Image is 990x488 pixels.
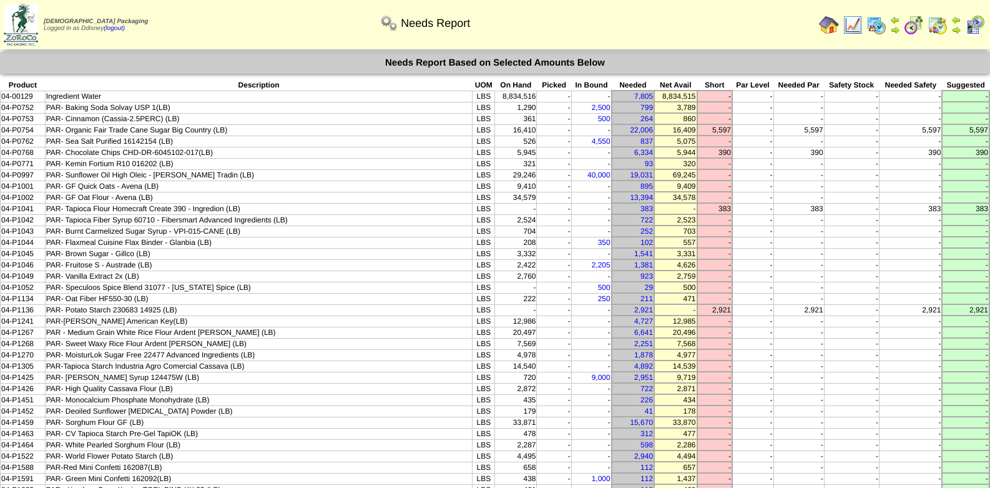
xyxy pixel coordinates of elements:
[942,248,989,259] td: -
[495,248,537,259] td: 3,332
[951,25,961,35] img: arrowright.gif
[473,226,495,237] td: LBS
[473,80,495,91] th: UOM
[473,113,495,124] td: LBS
[732,80,773,91] th: Par Level
[45,181,473,192] td: PAR- GF Quick Oats - Avena (LB)
[824,226,879,237] td: -
[45,136,473,147] td: PAR- Sea Salt Purified 16142154 (LB)
[45,271,473,282] td: PAR- Vanilla Extract 2x (LB)
[773,237,824,248] td: -
[45,203,473,214] td: PAR- Tapioca Flour Homecraft Create 390 - Ingredion (LB)
[634,328,653,337] a: 6,641
[843,15,863,35] img: line_graph.gif
[824,237,879,248] td: -
[942,158,989,169] td: -
[495,147,537,158] td: 5,945
[571,181,611,192] td: -
[942,237,989,248] td: -
[537,203,571,214] td: -
[879,259,942,271] td: -
[571,80,611,91] th: In Bound
[732,237,773,248] td: -
[495,181,537,192] td: 9,410
[824,248,879,259] td: -
[473,259,495,271] td: LBS
[495,226,537,237] td: 704
[824,80,879,91] th: Safety Stock
[473,136,495,147] td: LBS
[879,226,942,237] td: -
[773,282,824,293] td: -
[942,192,989,203] td: -
[537,91,571,102] td: -
[640,103,653,112] a: 799
[942,80,989,91] th: Suggested
[634,362,653,371] a: 4,892
[697,237,733,248] td: -
[942,169,989,181] td: -
[1,271,46,282] td: 04-P1049
[697,147,733,158] td: 390
[732,136,773,147] td: -
[1,226,46,237] td: 04-P1043
[773,169,824,181] td: -
[634,317,653,326] a: 4,727
[879,136,942,147] td: -
[1,282,46,293] td: 04-P1052
[879,203,942,214] td: 383
[732,158,773,169] td: -
[654,147,697,158] td: 5,944
[654,136,697,147] td: 5,075
[879,102,942,113] td: -
[640,384,653,393] a: 722
[879,158,942,169] td: -
[732,226,773,237] td: -
[824,259,879,271] td: -
[1,169,46,181] td: 04-P0997
[942,214,989,226] td: -
[473,192,495,203] td: LBS
[634,261,653,269] a: 1,381
[1,181,46,192] td: 04-P1001
[965,15,985,35] img: calendarcustomer.gif
[640,429,653,438] a: 312
[598,294,610,303] a: 250
[537,214,571,226] td: -
[697,158,733,169] td: -
[697,124,733,136] td: 5,597
[571,147,611,158] td: -
[732,181,773,192] td: -
[45,226,473,237] td: PAR- Burnt Carmelized Sugar Syrup - VPI-015-CANE (LB)
[640,474,653,483] a: 112
[732,147,773,158] td: -
[951,15,961,25] img: arrowleft.gif
[942,102,989,113] td: -
[1,158,46,169] td: 04-P0771
[879,192,942,203] td: -
[879,80,942,91] th: Needed Safety
[773,181,824,192] td: -
[634,351,653,359] a: 1,878
[879,181,942,192] td: -
[571,248,611,259] td: -
[645,407,653,416] a: 41
[824,169,879,181] td: -
[732,271,773,282] td: -
[824,203,879,214] td: -
[1,192,46,203] td: 04-P1002
[473,248,495,259] td: LBS
[473,203,495,214] td: LBS
[571,203,611,214] td: -
[640,204,653,213] a: 383
[537,158,571,169] td: -
[879,91,942,102] td: -
[630,418,653,427] a: 15,670
[571,214,611,226] td: -
[537,102,571,113] td: -
[634,92,653,101] a: 7,805
[732,124,773,136] td: -
[634,339,653,348] a: 2,251
[45,237,473,248] td: PAR- Flaxmeal Cuisine Flax Binder - Glanbia (LB)
[1,214,46,226] td: 04-P1042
